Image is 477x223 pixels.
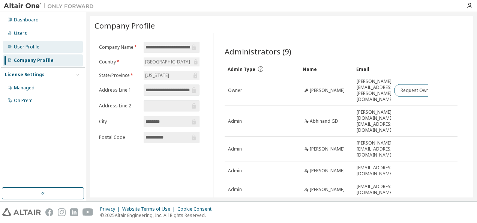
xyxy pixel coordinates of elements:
[100,212,216,218] p: © 2025 Altair Engineering, Inc. All Rights Reserved.
[144,71,199,80] div: [US_STATE]
[310,146,345,152] span: [PERSON_NAME]
[99,103,139,109] label: Address Line 2
[100,206,122,212] div: Privacy
[394,84,457,97] button: Request Owner Change
[14,85,34,91] div: Managed
[228,87,242,93] span: Owner
[357,109,394,133] span: [PERSON_NAME][DOMAIN_NAME][EMAIL_ADDRESS][DOMAIN_NAME]
[14,57,54,63] div: Company Profile
[310,187,345,193] span: [PERSON_NAME]
[177,206,216,212] div: Cookie Consent
[144,58,191,66] div: [GEOGRAPHIC_DATA]
[310,87,345,93] span: [PERSON_NAME]
[82,208,93,216] img: youtube.svg
[99,119,139,125] label: City
[228,66,255,72] span: Admin Type
[310,118,338,124] span: Abhinand GD
[310,168,345,174] span: [PERSON_NAME]
[4,2,97,10] img: Altair One
[228,118,242,124] span: Admin
[356,63,388,75] div: Email
[14,30,27,36] div: Users
[70,208,78,216] img: linkedin.svg
[14,98,33,104] div: On Prem
[94,20,155,31] span: Company Profile
[225,46,291,57] span: Administrators (9)
[357,78,394,102] span: [PERSON_NAME][EMAIL_ADDRESS][PERSON_NAME][DOMAIN_NAME]
[14,17,39,23] div: Dashboard
[99,72,139,78] label: State/Province
[357,184,394,196] span: [EMAIL_ADDRESS][DOMAIN_NAME]
[144,57,199,66] div: [GEOGRAPHIC_DATA]
[303,63,350,75] div: Name
[99,44,139,50] label: Company Name
[228,146,242,152] span: Admin
[357,165,394,177] span: [EMAIL_ADDRESS][DOMAIN_NAME]
[2,208,41,216] img: altair_logo.svg
[228,187,242,193] span: Admin
[144,71,170,80] div: [US_STATE]
[58,208,66,216] img: instagram.svg
[228,168,242,174] span: Admin
[45,208,53,216] img: facebook.svg
[99,87,139,93] label: Address Line 1
[5,72,45,78] div: License Settings
[14,44,39,50] div: User Profile
[122,206,177,212] div: Website Terms of Use
[99,134,139,140] label: Postal Code
[99,59,139,65] label: Country
[357,140,394,158] span: [PERSON_NAME][EMAIL_ADDRESS][DOMAIN_NAME]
